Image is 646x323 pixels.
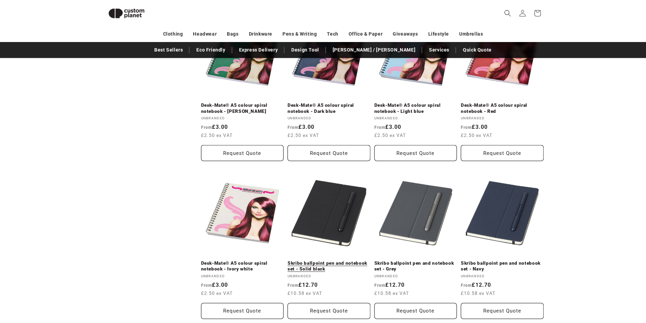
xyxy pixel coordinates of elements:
a: Skribo ballpoint pen and notebook set - Grey [374,260,457,272]
a: [PERSON_NAME] / [PERSON_NAME] [329,44,419,56]
a: Skribo ballpoint pen and notebook set - Navy [461,260,544,272]
button: Request Quote [288,145,370,161]
button: Request Quote [461,303,544,319]
a: Desk-Mate® A5 colour spiral notebook - Red [461,102,544,114]
a: Desk-Mate® A5 colour spiral notebook - Dark blue [288,102,370,114]
a: Services [426,44,453,56]
a: Best Sellers [151,44,186,56]
button: Request Quote [288,303,370,319]
a: Design Tool [288,44,322,56]
a: Giveaways [393,28,418,40]
iframe: Chat Widget [533,250,646,323]
a: Desk-Mate® A5 colour spiral notebook - [PERSON_NAME] [201,102,284,114]
a: Express Delivery [236,44,281,56]
a: Clothing [163,28,183,40]
a: Quick Quote [459,44,495,56]
a: Tech [327,28,338,40]
a: Drinkware [249,28,272,40]
button: Request Quote [374,303,457,319]
summary: Search [500,6,515,21]
button: Request Quote [374,145,457,161]
a: Pens & Writing [282,28,317,40]
a: Desk-Mate® A5 colour spiral notebook - Light blue [374,102,457,114]
a: Desk-Mate® A5 colour spiral notebook - Ivory white [201,260,284,272]
img: Custom Planet [103,3,150,24]
a: Bags [227,28,238,40]
a: Umbrellas [459,28,483,40]
div: Widget de chat [533,250,646,323]
a: Lifestyle [428,28,449,40]
button: Request Quote [201,303,284,319]
button: Request Quote [461,145,544,161]
a: Skribo ballpoint pen and notebook set - Solid black [288,260,370,272]
a: Eco Friendly [193,44,229,56]
button: Request Quote [201,145,284,161]
a: Office & Paper [349,28,383,40]
a: Headwear [193,28,217,40]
